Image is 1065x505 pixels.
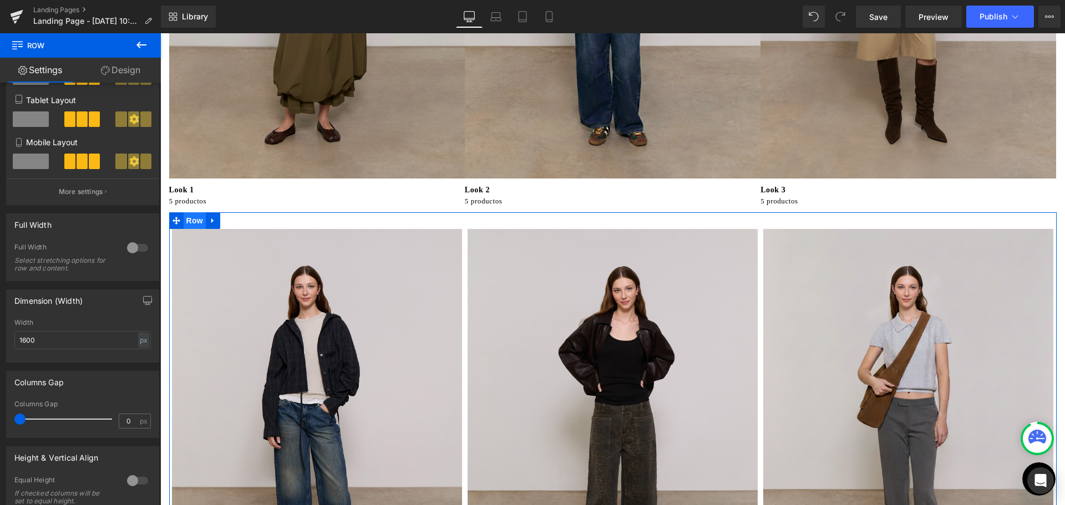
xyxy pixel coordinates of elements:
a: New Library [161,6,216,28]
span: Save [869,11,887,23]
p: 5 productos [9,162,305,174]
a: Expand / Collapse [45,179,60,196]
div: Open Intercom Messenger [1027,467,1054,494]
button: More [1038,6,1061,28]
a: Design [80,58,161,83]
p: More settings [59,187,103,197]
button: More settings [7,178,159,205]
a: Mobile [536,6,562,28]
div: Dimension (Width) [14,290,83,305]
div: If checked columns will be set to equal height. [14,489,114,505]
button: Publish [966,6,1034,28]
div: Columns Gap [14,371,64,387]
span: Preview [919,11,949,23]
p: Look 1 [9,151,305,162]
p: Mobile Layout [14,136,151,148]
button: Undo [803,6,825,28]
input: auto [14,331,151,349]
span: Row [23,179,45,196]
div: Select stretching options for row and content. [14,257,114,272]
a: Tablet [509,6,536,28]
p: 5 productos [305,162,600,174]
div: Columns Gap [14,400,151,408]
a: Landing Pages [33,6,161,14]
div: Height & Vertical Align [14,447,98,462]
div: Equal Height [14,476,116,487]
div: Width [14,319,151,327]
a: Preview [905,6,962,28]
button: Redo [829,6,851,28]
p: 5 productos [600,162,896,174]
span: px [140,417,149,425]
p: Tablet Layout [14,94,151,106]
p: Look 3 [600,151,896,162]
p: Look 2 [305,151,600,162]
div: Full Width [14,243,116,254]
a: Laptop [483,6,509,28]
div: px [138,333,149,348]
span: Publish [980,12,1007,21]
span: Row [11,33,122,58]
span: Landing Page - [DATE] 10:29:34 [33,17,140,25]
div: Full Width [14,214,52,229]
span: Library [182,12,208,22]
a: Desktop [456,6,483,28]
